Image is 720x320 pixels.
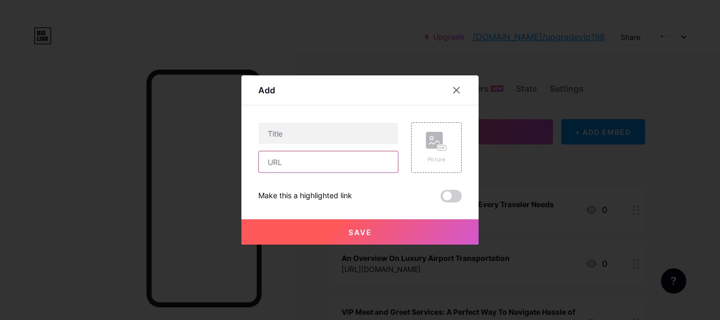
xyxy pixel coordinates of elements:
[259,123,398,144] input: Title
[426,156,447,163] div: Picture
[259,151,398,172] input: URL
[241,219,479,245] button: Save
[258,84,275,96] div: Add
[258,190,352,202] div: Make this a highlighted link
[348,228,372,237] span: Save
